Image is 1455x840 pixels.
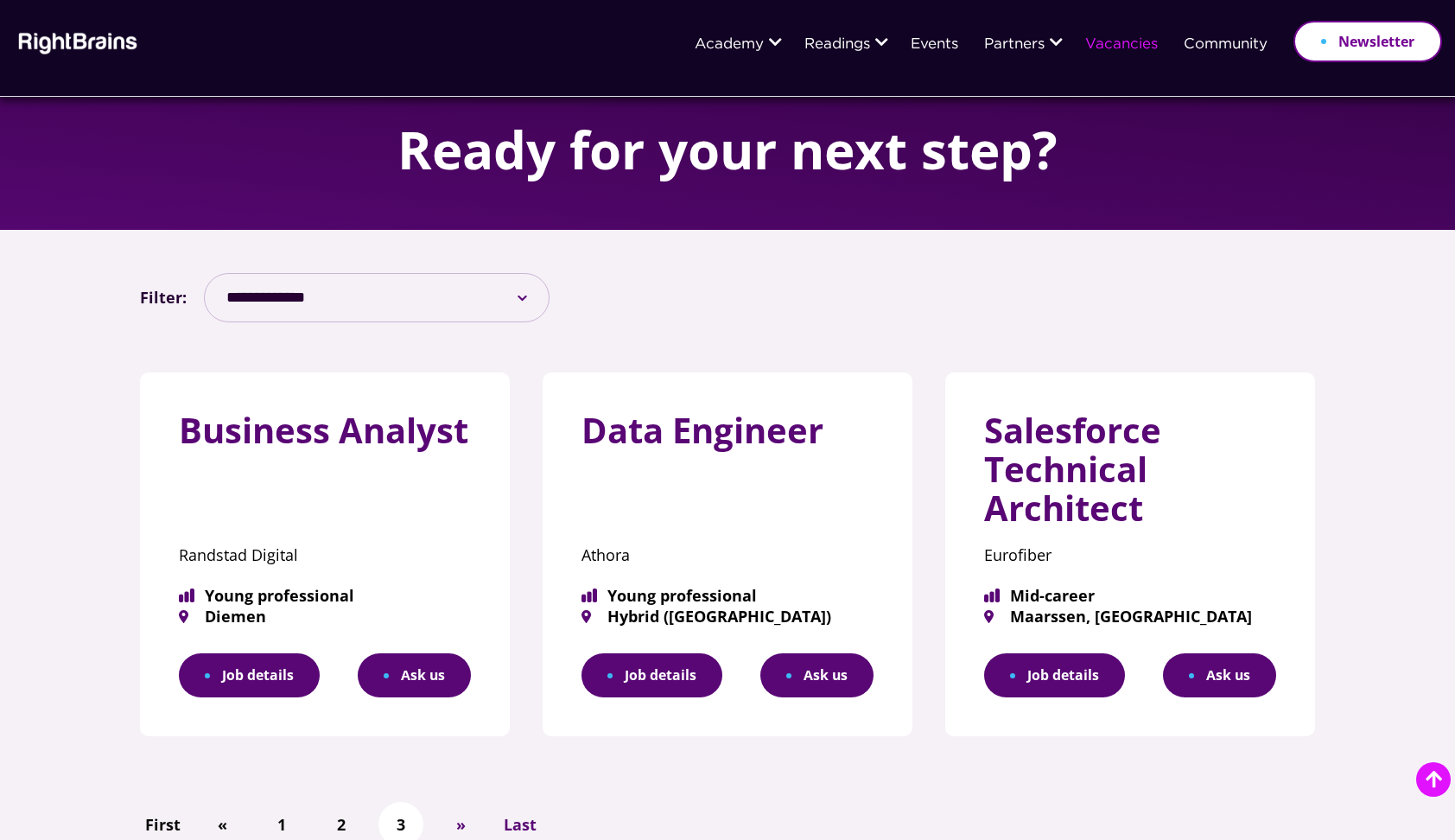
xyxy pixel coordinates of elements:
a: 1 [269,810,295,840]
a: Community [1184,37,1268,53]
a: Vacancies [1085,37,1158,53]
a: « [209,810,236,840]
button: Ask us [1163,653,1276,697]
a: Academy [695,37,764,53]
span: Maarssen, [GEOGRAPHIC_DATA] [984,608,1276,624]
span: » [456,812,466,837]
img: Rightbrains [13,29,138,54]
p: Athora [581,540,874,570]
a: Job details [179,653,320,697]
a: Partners [984,37,1045,53]
h3: Data Engineer [581,411,874,463]
a: Job details [984,653,1125,697]
a: Job details [581,653,722,697]
p: Eurofiber [984,540,1276,570]
h1: Ready for your next step? [397,121,1058,178]
a: 2 [328,810,354,840]
a: Events [911,37,958,53]
span: Diemen [179,608,471,624]
a: First [137,810,189,840]
span: Hybrid ([GEOGRAPHIC_DATA]) [581,608,874,624]
button: Ask us [358,653,471,697]
p: Randstad Digital [179,540,471,570]
span: Last [504,812,537,837]
button: Ask us [760,653,874,697]
h3: Salesforce Technical Architect [984,411,1276,540]
a: Readings [804,37,870,53]
a: 3 [388,810,414,840]
a: Newsletter [1293,21,1442,62]
span: Young professional [179,588,471,603]
label: Filter: [140,283,187,311]
h3: Business Analyst [179,411,471,463]
span: Young professional [581,588,874,603]
span: Mid-career [984,588,1276,603]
